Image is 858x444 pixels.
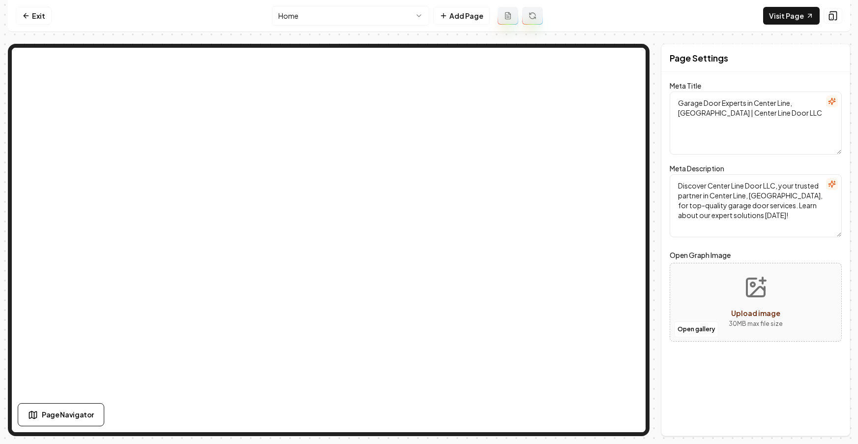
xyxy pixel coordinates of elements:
button: Regenerate page [522,7,543,25]
label: Meta Description [670,164,724,173]
span: Upload image [731,309,780,317]
a: Exit [16,7,52,25]
button: Open gallery [674,321,718,337]
label: Meta Title [670,81,701,90]
span: Page Navigator [42,410,94,420]
label: Open Graph Image [670,249,842,261]
a: Visit Page [763,7,820,25]
button: Add admin page prompt [498,7,518,25]
button: Add Page [433,7,490,25]
button: Page Navigator [18,403,104,426]
p: 30 MB max file size [729,319,783,329]
h2: Page Settings [670,51,728,65]
button: Upload image [721,268,791,337]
